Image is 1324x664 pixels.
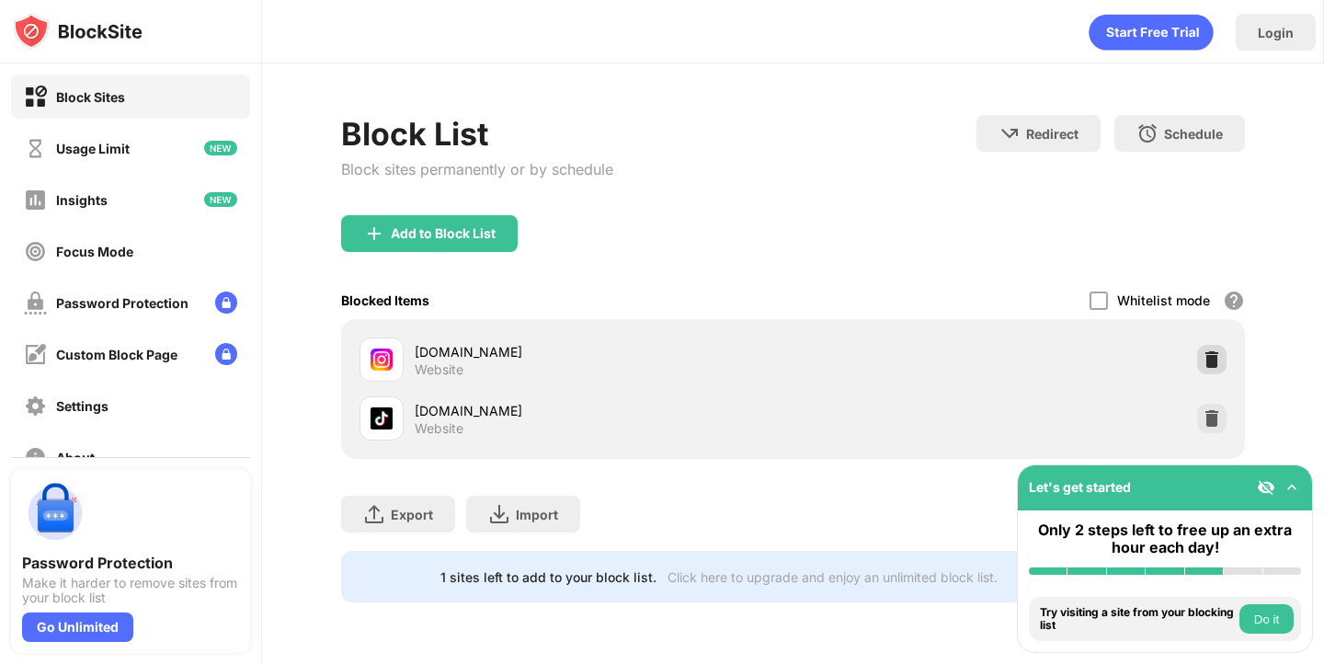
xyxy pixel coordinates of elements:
[56,347,177,362] div: Custom Block Page
[22,612,133,642] div: Go Unlimited
[56,89,125,105] div: Block Sites
[1029,521,1301,556] div: Only 2 steps left to free up an extra hour each day!
[24,240,47,263] img: focus-off.svg
[1089,14,1214,51] div: animation
[56,192,108,208] div: Insights
[24,446,47,469] img: about-off.svg
[56,244,133,259] div: Focus Mode
[371,349,393,371] img: favicons
[56,141,130,156] div: Usage Limit
[24,189,47,212] img: insights-off.svg
[56,398,108,414] div: Settings
[22,554,239,572] div: Password Protection
[1029,479,1131,495] div: Let's get started
[391,507,433,522] div: Export
[215,343,237,365] img: lock-menu.svg
[1239,604,1294,634] button: Do it
[22,480,88,546] img: push-password-protection.svg
[204,192,237,207] img: new-icon.svg
[415,401,793,420] div: [DOMAIN_NAME]
[24,137,47,160] img: time-usage-off.svg
[215,292,237,314] img: lock-menu.svg
[341,115,613,153] div: Block List
[415,342,793,361] div: [DOMAIN_NAME]
[24,86,47,109] img: block-on.svg
[13,13,143,50] img: logo-blocksite.svg
[1164,126,1223,142] div: Schedule
[1117,292,1210,308] div: Whitelist mode
[341,292,429,308] div: Blocked Items
[1257,478,1275,497] img: eye-not-visible.svg
[24,395,47,418] img: settings-off.svg
[415,420,463,437] div: Website
[1040,606,1235,633] div: Try visiting a site from your blocking list
[668,569,998,585] div: Click here to upgrade and enjoy an unlimited block list.
[391,226,496,241] div: Add to Block List
[341,160,613,178] div: Block sites permanently or by schedule
[1258,25,1294,40] div: Login
[204,141,237,155] img: new-icon.svg
[56,450,95,465] div: About
[1026,126,1079,142] div: Redirect
[22,576,239,605] div: Make it harder to remove sites from your block list
[415,361,463,378] div: Website
[516,507,558,522] div: Import
[24,292,47,315] img: password-protection-off.svg
[371,407,393,429] img: favicons
[24,343,47,366] img: customize-block-page-off.svg
[1283,478,1301,497] img: omni-setup-toggle.svg
[440,569,656,585] div: 1 sites left to add to your block list.
[56,295,188,311] div: Password Protection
